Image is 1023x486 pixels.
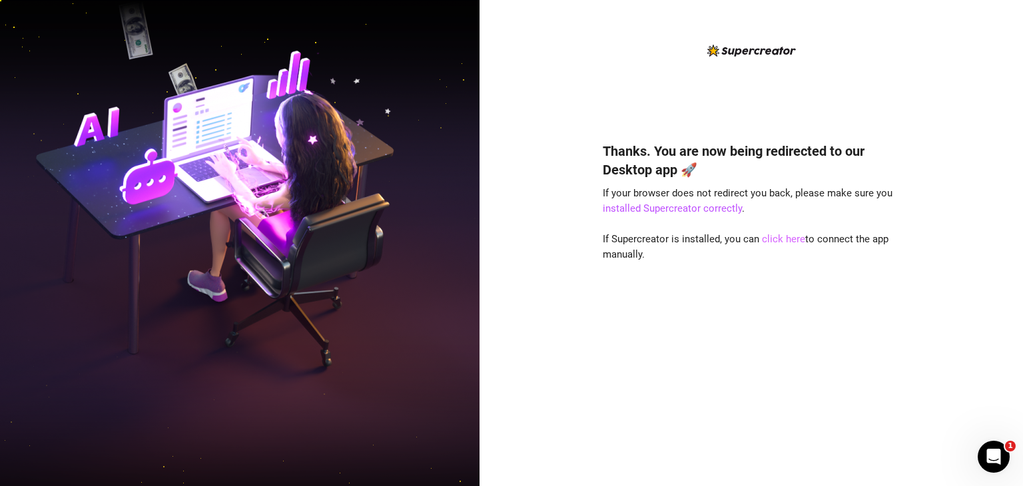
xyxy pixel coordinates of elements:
[762,233,805,245] a: click here
[603,233,888,261] span: If Supercreator is installed, you can to connect the app manually.
[603,187,892,215] span: If your browser does not redirect you back, please make sure you .
[603,202,742,214] a: installed Supercreator correctly
[1005,441,1016,451] span: 1
[603,142,900,179] h4: Thanks. You are now being redirected to our Desktop app 🚀
[707,45,796,57] img: logo-BBDzfeDw.svg
[978,441,1010,473] iframe: Intercom live chat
